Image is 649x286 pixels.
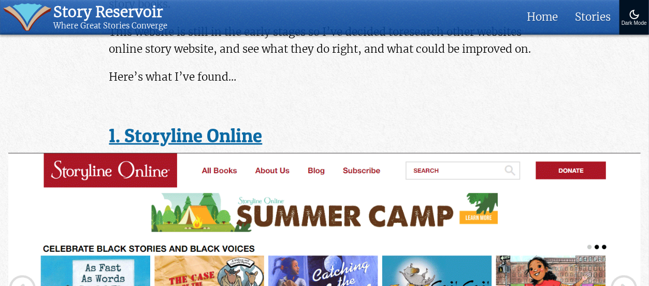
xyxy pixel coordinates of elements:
[622,21,647,26] div: Dark Mode
[109,23,540,58] p: This website is still in the early stages so I’ve decided to
[109,127,263,144] a: 1. Storyline Online
[53,21,167,31] div: Where Great Stories Converge
[53,3,167,21] div: Story Reservoir
[109,68,540,85] p: Here’s what I’ve found…
[628,8,641,21] img: Turn On Dark Mode
[3,3,51,31] img: icon of book with waver spilling out.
